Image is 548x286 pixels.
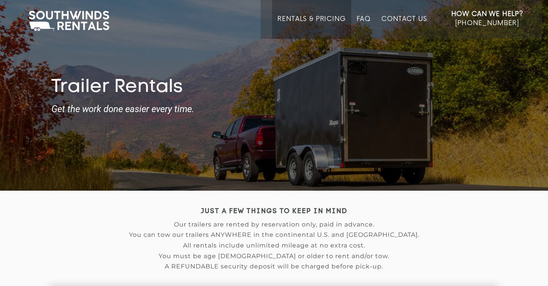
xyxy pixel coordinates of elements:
a: Rentals & Pricing [277,15,346,39]
p: Our trailers are rented by reservation only, paid in advance. [51,221,497,228]
p: You can tow our trailers ANYWHERE in the continental U.S. and [GEOGRAPHIC_DATA]. [51,231,497,238]
a: How Can We Help? [PHONE_NUMBER] [451,10,523,33]
p: You must be age [DEMOGRAPHIC_DATA] or older to rent and/or tow. [51,253,497,260]
strong: How Can We Help? [451,10,523,18]
a: FAQ [357,15,371,39]
h1: Trailer Rentals [51,77,497,99]
strong: Get the work done easier every time. [51,104,497,114]
span: [PHONE_NUMBER] [455,19,519,27]
p: All rentals include unlimited mileage at no extra cost. [51,242,497,249]
strong: JUST A FEW THINGS TO KEEP IN MIND [201,208,347,215]
a: Contact Us [381,15,427,39]
img: Southwinds Rentals Logo [25,9,113,33]
p: A REFUNDABLE security deposit will be charged before pick-up. [51,263,497,270]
